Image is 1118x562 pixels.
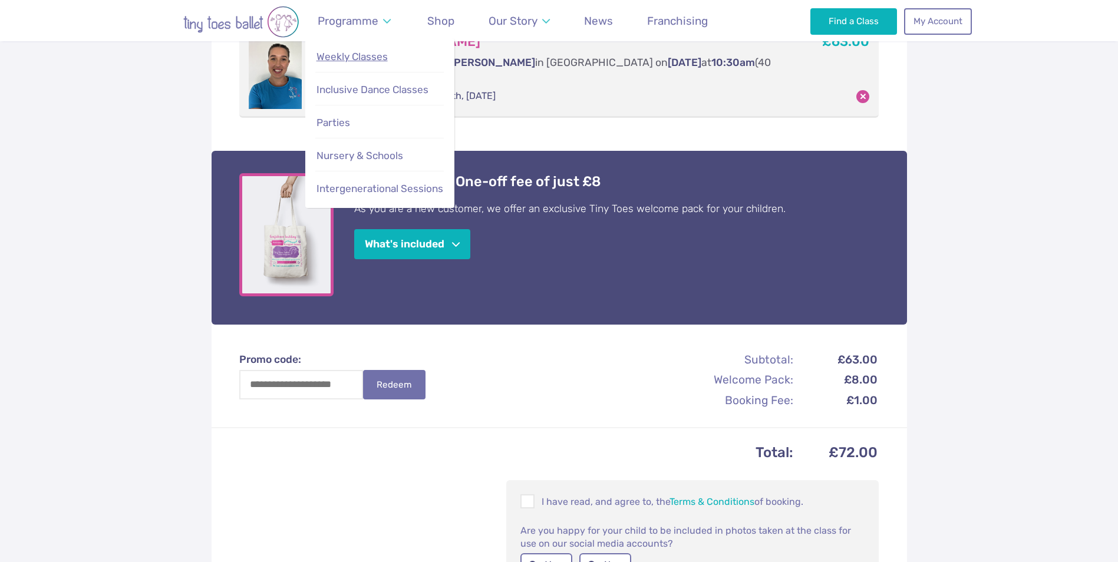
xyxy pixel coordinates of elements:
[426,57,535,68] span: Miss [PERSON_NAME]
[668,57,701,68] span: [DATE]
[239,173,328,297] a: View full-size image
[316,84,428,95] span: Inclusive Dance Classes
[795,350,878,369] td: £63.00
[316,51,388,62] span: Weekly Classes
[316,183,443,194] span: Intergenerational Sessions
[363,370,426,399] button: Redeem
[795,441,878,465] td: £72.00
[810,8,897,34] a: Find a Class
[316,90,780,103] p: 13th, 20th, [DATE]; 4th, 11th, 18th, [DATE]
[483,7,555,35] a: Our Story
[668,350,794,369] th: Subtotal:
[147,6,335,38] img: tiny toes ballet
[316,34,780,50] h3: Booking [PERSON_NAME]
[647,14,708,28] span: Franchising
[668,371,794,390] th: Welcome Pack:
[315,110,444,135] a: Parties
[240,441,794,465] th: Total:
[354,201,879,216] p: As you are a new customer, we offer an exclusive Tiny Toes welcome pack for your children.
[312,7,397,35] a: Programme
[315,143,444,168] a: Nursery & Schools
[354,229,470,259] button: What's included
[315,176,444,201] a: Intergenerational Sessions
[670,496,754,507] a: Terms & Conditions
[642,7,714,35] a: Franchising
[316,117,350,128] span: Parties
[584,14,613,28] span: News
[795,391,878,410] td: £1.00
[822,34,869,49] b: £63.00
[579,7,619,35] a: News
[315,44,444,70] a: Weekly Classes
[318,14,378,28] span: Programme
[316,150,403,161] span: Nursery & Schools
[711,57,755,68] span: 10:30am
[422,7,460,35] a: Shop
[904,8,971,34] a: My Account
[668,391,794,410] th: Booking Fee:
[239,352,437,367] label: Promo code:
[354,173,879,190] h4: Welcome Pack: One-off fee of just £8
[520,494,865,508] p: I have read, and agree to, the of booking.
[316,55,780,84] p: with in [GEOGRAPHIC_DATA] on at (40 mins)
[795,371,878,390] td: £8.00
[315,77,444,103] a: Inclusive Dance Classes
[489,14,537,28] span: Our Story
[520,524,865,551] p: Are you happy for your child to be included in photos taken at the class for use on our social me...
[427,14,454,28] span: Shop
